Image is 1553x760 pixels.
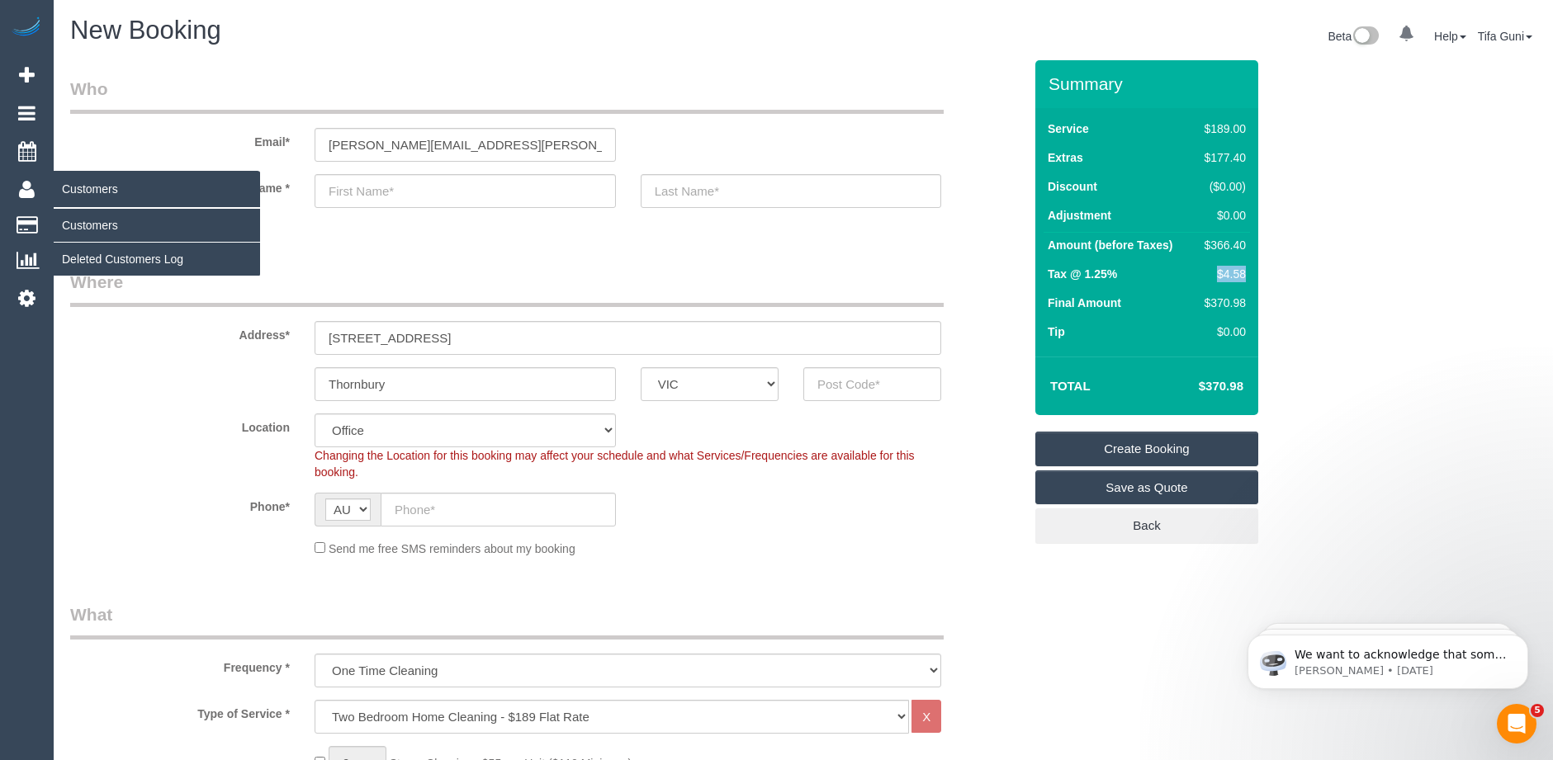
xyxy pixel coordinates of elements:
[1531,704,1544,717] span: 5
[329,542,575,555] span: Send me free SMS reminders about my booking
[1352,26,1379,48] img: New interface
[58,654,302,676] label: Frequency *
[1050,379,1091,393] strong: Total
[1149,380,1243,394] h4: $370.98
[315,449,915,479] span: Changing the Location for this booking may affect your schedule and what Services/Frequencies are...
[641,174,942,208] input: Last Name*
[315,174,616,208] input: First Name*
[70,602,944,640] legend: What
[54,208,260,276] ul: Customers
[1198,323,1246,340] div: $0.00
[54,209,260,242] a: Customers
[1434,30,1466,43] a: Help
[1048,323,1065,340] label: Tip
[1048,120,1089,137] label: Service
[1048,266,1117,282] label: Tax @ 1.25%
[1048,149,1083,166] label: Extras
[1328,30,1379,43] a: Beta
[1198,266,1246,282] div: $4.58
[1048,178,1097,195] label: Discount
[1198,207,1246,224] div: $0.00
[58,321,302,343] label: Address*
[1048,207,1111,224] label: Adjustment
[1497,704,1536,743] iframe: Intercom live chat
[58,413,302,436] label: Location
[72,64,285,78] p: Message from Ellie, sent 1w ago
[58,700,302,722] label: Type of Service *
[10,17,43,40] img: Automaid Logo
[1198,237,1246,253] div: $366.40
[1049,74,1250,93] h3: Summary
[1035,470,1258,505] a: Save as Quote
[381,493,616,526] input: Phone*
[72,48,284,274] span: We want to acknowledge that some users may be experiencing lag or slower performance in our softw...
[58,128,302,150] label: Email*
[1478,30,1532,43] a: Tifa Guni
[1198,120,1246,137] div: $189.00
[1035,432,1258,466] a: Create Booking
[70,16,221,45] span: New Booking
[803,367,941,401] input: Post Code*
[1198,178,1246,195] div: ($0.00)
[1198,295,1246,311] div: $370.98
[315,128,616,162] input: Email*
[58,493,302,515] label: Phone*
[1048,237,1172,253] label: Amount (before Taxes)
[54,170,260,208] span: Customers
[1198,149,1246,166] div: $177.40
[54,243,260,276] a: Deleted Customers Log
[1048,295,1121,311] label: Final Amount
[315,367,616,401] input: Suburb*
[1035,508,1258,543] a: Back
[70,270,944,307] legend: Where
[70,77,944,114] legend: Who
[1223,600,1553,715] iframe: Intercom notifications message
